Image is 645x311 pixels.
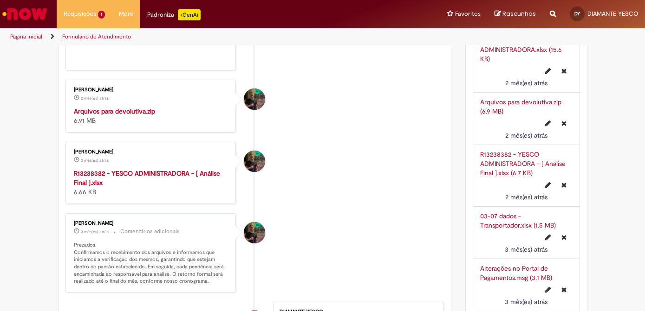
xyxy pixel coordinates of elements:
[505,298,547,306] span: 3 mês(es) atrás
[556,230,573,245] button: Excluir 03-07 dados - Transportador.xlsx
[556,63,573,78] button: Excluir R13238382 - YESCO ADMINISTRADORA.xlsx
[62,33,131,40] a: Formulário de Atendimento
[502,9,536,18] span: Rascunhos
[81,158,109,163] time: 31/07/2025 16:36:32
[178,9,201,20] p: +GenAi
[505,131,547,140] time: 31/07/2025 16:37:12
[587,10,638,18] span: DIAMANTE YESCO
[74,241,229,285] p: Prezados, Confirmamos o recebimento dos arquivos e informamos que iniciamos a verificação dos mes...
[556,282,573,297] button: Excluir Alterações no Portal de Pagamentos.msg
[74,87,229,93] div: [PERSON_NAME]
[505,193,547,201] span: 2 mês(es) atrás
[574,11,580,17] span: DY
[74,169,229,197] div: 6.66 KB
[495,10,536,19] a: Rascunhos
[480,150,566,177] a: R13238382 - YESCO ADMINISTRADORA - [ Análise Final ].xlsx (6.7 KB)
[121,228,180,235] small: Comentários adicionais
[540,282,557,297] button: Editar nome de arquivo Alterações no Portal de Pagamentos.msg
[244,151,265,172] div: Gabriel Henrique Marretto Helmeister
[1,5,49,23] img: ServiceNow
[480,264,552,282] a: Alterações no Portal de Pagamentos.msg (3.1 MB)
[540,116,557,131] button: Editar nome de arquivo Arquivos para devolutiva.zip
[64,9,96,19] span: Requisições
[540,230,557,245] button: Editar nome de arquivo 03-07 dados - Transportador.xlsx
[505,79,547,87] time: 01/08/2025 10:01:21
[81,229,109,235] span: 3 mês(es) atrás
[81,158,109,163] span: 2 mês(es) atrás
[74,169,221,187] a: R13238382 - YESCO ADMINISTRADORA - [ Análise Final ].xlsx
[119,9,133,19] span: More
[455,9,481,19] span: Favoritos
[74,149,229,155] div: [PERSON_NAME]
[505,245,547,254] time: 03/07/2025 11:42:02
[244,89,265,110] div: Gabriel Henrique Marretto Helmeister
[505,193,547,201] time: 31/07/2025 16:36:32
[7,28,423,45] ul: Trilhas de página
[556,178,573,192] button: Excluir R13238382 - YESCO ADMINISTRADORA - [ Análise Final ].xlsx
[81,95,109,101] span: 2 mês(es) atrás
[505,131,547,140] span: 2 mês(es) atrás
[244,222,265,243] div: Gabriel Henrique Marretto Helmeister
[540,63,557,78] button: Editar nome de arquivo R13238382 - YESCO ADMINISTRADORA.xlsx
[10,33,42,40] a: Página inicial
[505,298,547,306] time: 03/07/2025 11:12:22
[505,245,547,254] span: 3 mês(es) atrás
[505,79,547,87] span: 2 mês(es) atrás
[74,221,229,226] div: [PERSON_NAME]
[540,178,557,192] button: Editar nome de arquivo R13238382 - YESCO ADMINISTRADORA - [ Análise Final ].xlsx
[81,95,109,101] time: 31/07/2025 16:37:12
[480,36,562,63] a: R13238382 - YESCO ADMINISTRADORA.xlsx (15.6 KB)
[147,9,201,20] div: Padroniza
[480,98,561,115] a: Arquivos para devolutiva.zip (6.9 MB)
[556,116,573,131] button: Excluir Arquivos para devolutiva.zip
[81,229,109,235] time: 14/07/2025 22:35:49
[480,212,556,229] a: 03-07 dados - Transportador.xlsx (1.5 MB)
[74,107,156,115] a: Arquivos para devolutiva.zip
[98,11,105,19] span: 1
[74,107,229,125] div: 6.91 MB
